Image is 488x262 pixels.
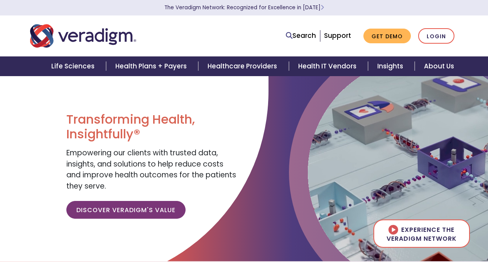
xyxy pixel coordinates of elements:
[324,31,351,40] a: Support
[321,4,324,11] span: Learn More
[66,148,236,191] span: Empowering our clients with trusted data, insights, and solutions to help reduce costs and improv...
[286,31,316,41] a: Search
[289,56,368,76] a: Health IT Vendors
[415,56,463,76] a: About Us
[106,56,198,76] a: Health Plans + Payers
[363,29,411,44] a: Get Demo
[368,56,415,76] a: Insights
[42,56,106,76] a: Life Sciences
[418,28,454,44] a: Login
[198,56,289,76] a: Healthcare Providers
[164,4,324,11] a: The Veradigm Network: Recognized for Excellence in [DATE]Learn More
[66,112,238,142] h1: Transforming Health, Insightfully®
[66,201,186,219] a: Discover Veradigm's Value
[30,23,136,49] img: Veradigm logo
